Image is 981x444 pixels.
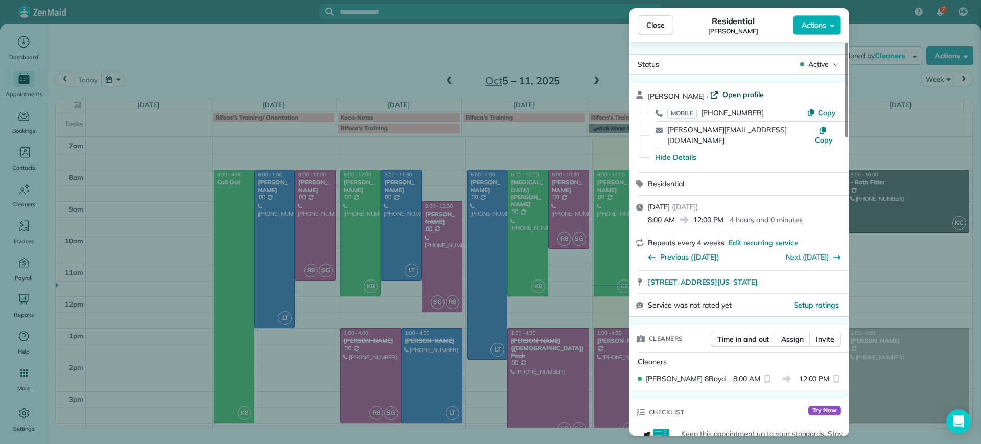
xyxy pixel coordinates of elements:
[655,152,696,162] button: Hide Details
[717,334,769,344] span: Time in and out
[638,15,673,35] button: Close
[729,238,798,248] span: Edit recurring service
[648,252,719,262] button: Previous ([DATE])
[802,20,826,30] span: Actions
[649,407,685,417] span: Checklist
[708,27,758,35] span: [PERSON_NAME]
[646,373,726,384] span: [PERSON_NAME] 8Boyd
[638,60,659,69] span: Status
[648,202,670,212] span: [DATE]
[722,89,764,100] span: Open profile
[667,108,697,119] span: MOBILE
[809,332,841,347] button: Invite
[701,108,764,118] span: [PHONE_NUMBER]
[648,179,684,189] span: Residential
[712,15,755,27] span: Residential
[638,357,667,366] span: Cleaners
[816,334,834,344] span: Invite
[815,135,833,145] span: Copy
[785,252,829,262] a: Next ([DATE])
[812,125,836,145] button: Copy
[705,92,710,100] span: ·
[808,59,829,69] span: Active
[648,238,725,247] span: Repeats every 4 weeks
[781,334,804,344] span: Assign
[648,277,758,287] span: [STREET_ADDRESS][US_STATE]
[646,20,665,30] span: Close
[807,108,836,118] button: Copy
[710,89,764,100] a: Open profile
[785,252,841,262] button: Next ([DATE])
[775,332,810,347] button: Assign
[711,332,776,347] button: Time in and out
[667,125,787,145] a: [PERSON_NAME][EMAIL_ADDRESS][DOMAIN_NAME]
[693,215,724,225] span: 12:00 PM
[648,215,675,225] span: 8:00 AM
[946,409,971,434] div: Open Intercom Messenger
[818,108,836,118] span: Copy
[648,91,705,101] span: [PERSON_NAME]
[730,215,802,225] p: 4 hours and 0 minutes
[808,406,841,416] span: Try Now
[793,300,839,310] button: Setup ratings
[733,373,760,384] span: 8:00 AM
[672,202,698,212] span: ( [DATE] )
[648,300,732,311] span: Service was not rated yet
[667,108,764,118] a: MOBILE[PHONE_NUMBER]
[649,334,683,344] span: Cleaners
[799,373,830,384] span: 12:00 PM
[648,277,843,287] a: [STREET_ADDRESS][US_STATE]
[660,252,719,262] span: Previous ([DATE])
